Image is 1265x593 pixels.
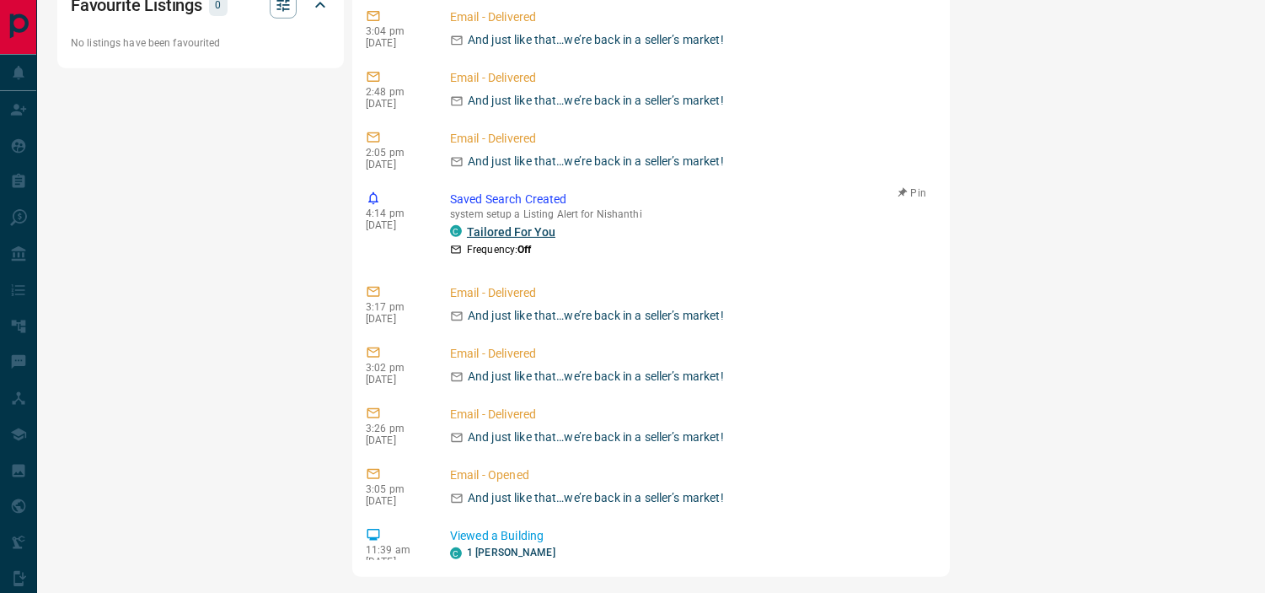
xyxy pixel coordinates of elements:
div: condos.ca [450,225,462,237]
p: Email - Delivered [450,8,930,26]
p: And just like that…we’re back in a seller’s market! [468,307,724,325]
p: Email - Delivered [450,284,930,302]
p: [DATE] [366,219,425,231]
p: And just like that…we’re back in a seller’s market! [468,489,724,507]
p: And just like that…we’re back in a seller’s market! [468,429,724,446]
p: No listings have been favourited [71,35,330,51]
p: Email - Delivered [450,406,930,423]
p: 3:02 pm [366,362,425,374]
p: Email - Delivered [450,345,930,363]
p: [DATE] [366,313,425,325]
p: 3:17 pm [366,301,425,313]
p: Saved Search Created [450,191,930,208]
p: Email - Delivered [450,130,930,148]
p: And just like that…we’re back in a seller’s market! [468,31,724,49]
p: 3:04 pm [366,25,425,37]
p: system setup a Listing Alert for Nishanthi [450,208,930,220]
strong: Off [517,244,531,256]
p: [DATE] [366,159,425,170]
div: condos.ca [450,547,462,559]
p: And just like that…we’re back in a seller’s market! [468,92,724,110]
p: Email - Opened [450,466,930,484]
p: [DATE] [366,434,425,446]
p: [DATE] [366,556,425,568]
p: And just like that…we’re back in a seller’s market! [468,153,724,170]
p: And just like that…we’re back in a seller’s market! [468,368,724,385]
p: 3:26 pm [366,423,425,434]
p: [DATE] [366,37,425,49]
button: Pin [887,186,936,201]
p: 2:48 pm [366,86,425,98]
p: 4:14 pm [366,208,425,219]
p: 3:05 pm [366,483,425,495]
p: 2:05 pm [366,147,425,159]
p: [DATE] [366,374,425,385]
a: Tailored For You [467,225,555,239]
p: 11:39 am [366,544,425,556]
p: [DATE] [366,495,425,507]
p: Email - Delivered [450,69,930,87]
p: Frequency: [467,242,531,257]
a: 1 [PERSON_NAME] [467,547,555,558]
p: [DATE] [366,98,425,110]
p: Viewed a Building [450,527,930,545]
